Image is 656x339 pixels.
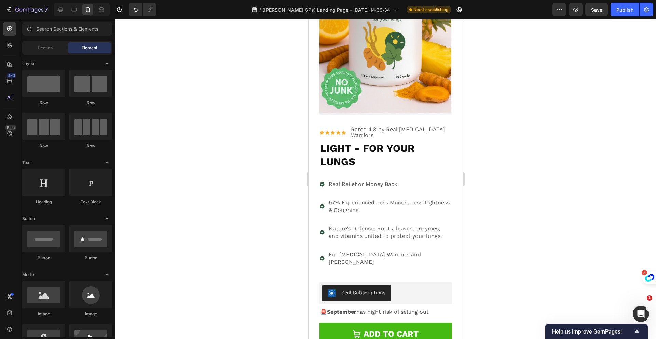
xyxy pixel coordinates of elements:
button: Publish [611,3,639,16]
span: Media [22,272,34,278]
span: Need republishing [413,6,448,13]
div: Button [22,255,65,261]
div: Row [22,143,65,149]
button: Show survey - Help us improve GemPages! [552,327,641,336]
span: Toggle open [101,58,112,69]
span: 1 [647,295,652,301]
div: 450 [6,73,16,78]
iframe: Design area [309,19,463,339]
span: Button [22,216,35,222]
span: Toggle open [101,213,112,224]
div: Text Block [69,199,112,205]
span: Layout [22,60,36,67]
div: Beta [5,125,16,131]
button: Save [585,3,608,16]
div: Button [69,255,112,261]
div: Row [22,100,65,106]
span: Toggle open [101,157,112,168]
div: ADD TO CART [55,308,110,322]
div: Row [69,100,112,106]
div: Image [22,311,65,317]
div: Undo/Redo [129,3,156,16]
div: Publish [616,6,633,13]
span: / [259,6,261,13]
div: Heading [22,199,65,205]
span: Section [38,45,53,51]
div: Row [69,143,112,149]
iframe: Intercom live chat [633,306,649,322]
span: Toggle open [101,269,112,280]
p: 7 [45,5,48,14]
span: Help us improve GemPages! [552,328,633,335]
button: 7 [3,3,51,16]
input: Search Sections & Elements [22,22,112,36]
span: Text [22,160,31,166]
div: Image [69,311,112,317]
span: Element [82,45,97,51]
span: ([PERSON_NAME] GPs) Landing Page - [DATE] 14:39:34 [262,6,390,13]
span: Save [591,7,602,13]
button: ADD TO CART [11,303,143,326]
